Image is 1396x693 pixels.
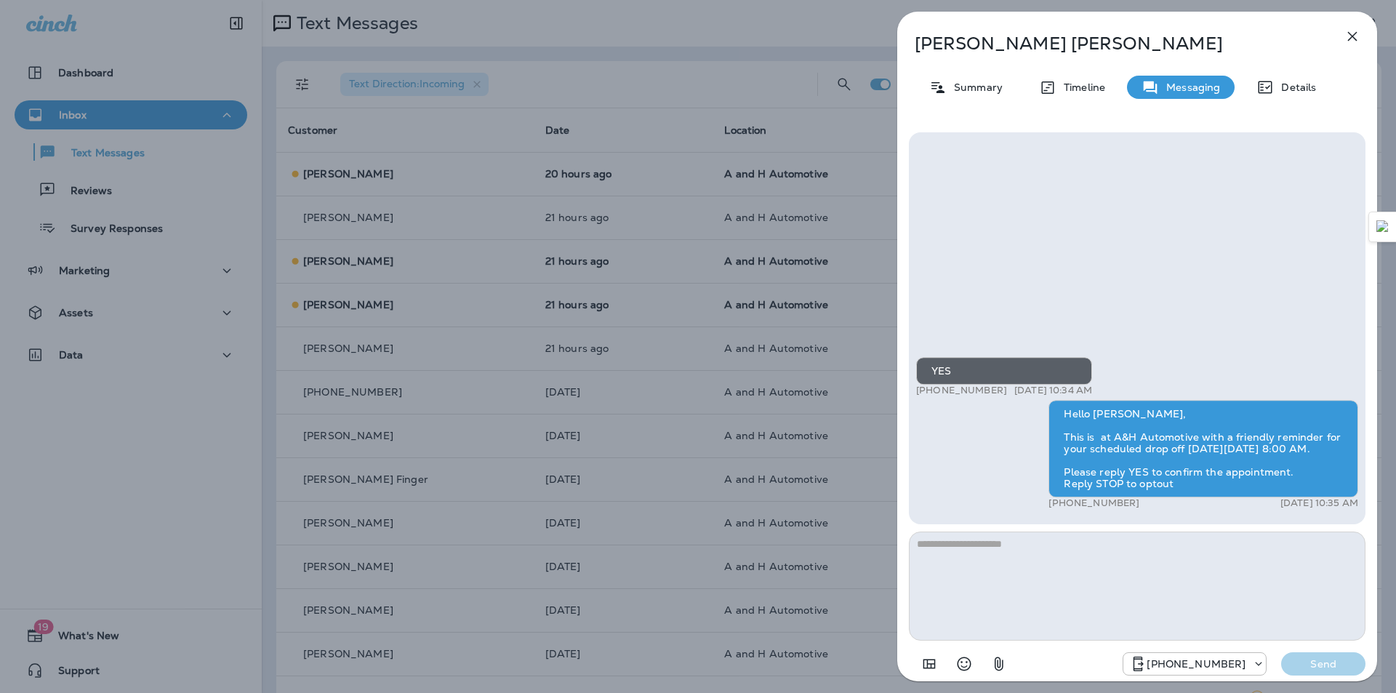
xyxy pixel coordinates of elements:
p: Summary [947,81,1003,93]
button: Add in a premade template [915,649,944,678]
p: Timeline [1056,81,1105,93]
p: [DATE] 10:35 AM [1280,497,1358,509]
div: YES [916,357,1092,385]
div: +1 (405) 873-8731 [1123,655,1266,673]
p: [PHONE_NUMBER] [1048,497,1139,509]
p: [PHONE_NUMBER] [1147,658,1245,670]
button: Select an emoji [950,649,979,678]
p: [PHONE_NUMBER] [916,385,1007,396]
p: [PERSON_NAME] [PERSON_NAME] [915,33,1312,54]
p: Details [1274,81,1316,93]
p: [DATE] 10:34 AM [1014,385,1092,396]
img: Detect Auto [1376,220,1389,233]
div: Hello [PERSON_NAME], This is at A&H Automotive with a friendly reminder for your scheduled drop o... [1048,400,1358,497]
p: Messaging [1159,81,1220,93]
